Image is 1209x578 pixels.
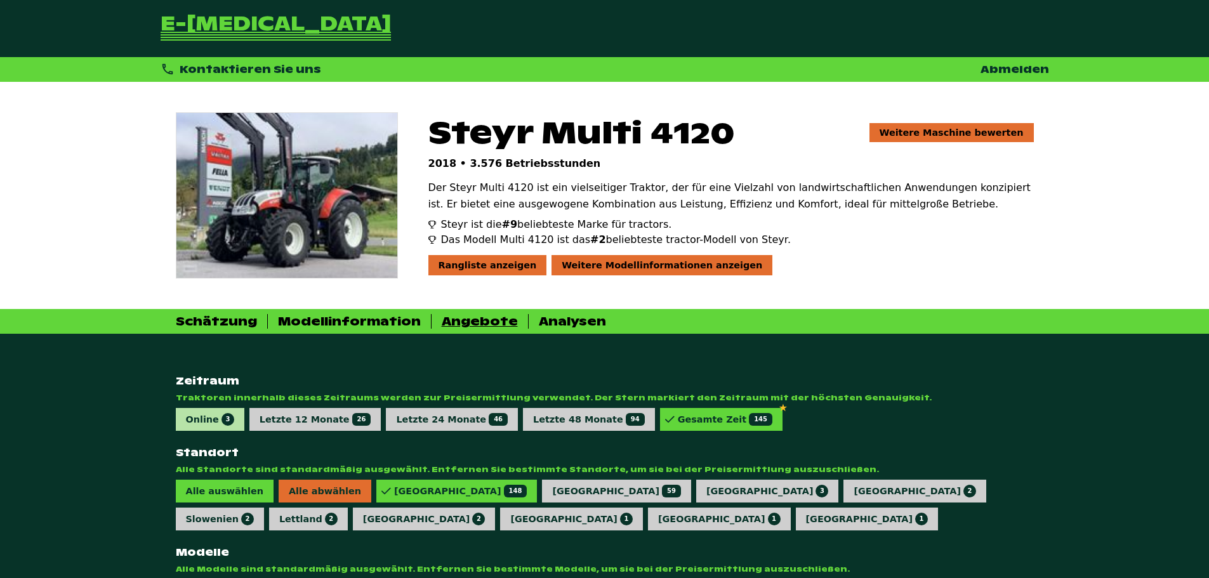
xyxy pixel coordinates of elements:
[590,233,606,246] span: #2
[161,62,322,77] div: Kontaktieren Sie uns
[441,217,672,232] span: Steyr ist die beliebteste Marke für tractors.
[161,15,391,42] a: Zurück zur Startseite
[510,513,633,525] div: [GEOGRAPHIC_DATA]
[176,374,1034,388] strong: Zeitraum
[706,485,829,497] div: [GEOGRAPHIC_DATA]
[552,485,680,497] div: [GEOGRAPHIC_DATA]
[678,413,772,426] div: Gesamte Zeit
[428,112,735,152] span: Steyr Multi 4120
[626,413,645,426] span: 94
[186,513,254,525] div: Slowenien
[176,564,1034,574] span: Alle Modelle sind standardmäßig ausgewählt. Entfernen Sie bestimmte Modelle, um sie bei der Preis...
[620,513,633,525] span: 1
[816,485,828,497] span: 3
[472,513,485,525] span: 2
[428,255,547,275] div: Rangliste anzeigen
[176,314,257,329] div: Schätzung
[489,413,508,426] span: 46
[915,513,928,525] span: 1
[854,485,976,497] div: [GEOGRAPHIC_DATA]
[981,63,1049,76] a: Abmelden
[963,485,976,497] span: 2
[428,180,1034,212] p: Der Steyr Multi 4120 ist ein vielseitiger Traktor, der für eine Vielzahl von landwirtschaftlichen...
[278,314,421,329] div: Modellinformation
[176,464,1034,475] span: Alle Standorte sind standardmäßig ausgewählt. Entfernen Sie bestimmte Standorte, um sie bei der P...
[806,513,928,525] div: [GEOGRAPHIC_DATA]
[186,413,234,426] div: Online
[176,446,1034,459] strong: Standort
[176,546,1034,559] strong: Modelle
[662,485,681,497] span: 59
[180,63,321,76] span: Kontaktieren Sie uns
[869,123,1034,142] a: Weitere Maschine bewerten
[241,513,254,525] span: 2
[396,413,508,426] div: Letzte 24 Monate
[504,485,527,497] span: 148
[176,113,397,278] img: Steyr Multi 4120
[502,218,518,230] span: #9
[442,314,518,329] div: Angebote
[221,413,234,426] span: 3
[428,157,1034,169] p: 2018 • 3.576 Betriebsstunden
[658,513,781,525] div: [GEOGRAPHIC_DATA]
[533,413,645,426] div: Letzte 48 Monate
[539,314,606,329] div: Analysen
[352,413,371,426] span: 26
[279,513,338,525] div: Lettland
[260,413,371,426] div: Letzte 12 Monate
[176,393,1034,403] span: Traktoren innerhalb dieses Zeitraums werden zur Preisermittlung verwendet. Der Stern markiert den...
[325,513,338,525] span: 2
[749,413,772,426] span: 145
[176,480,274,502] span: Alle auswählen
[552,255,772,275] div: Weitere Modellinformationen anzeigen
[768,513,781,525] span: 1
[279,480,371,502] span: Alle abwählen
[441,232,791,247] span: Das Modell Multi 4120 ist das beliebteste tractor-Modell von Steyr.
[363,513,486,525] div: [GEOGRAPHIC_DATA]
[394,485,527,497] div: [GEOGRAPHIC_DATA]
